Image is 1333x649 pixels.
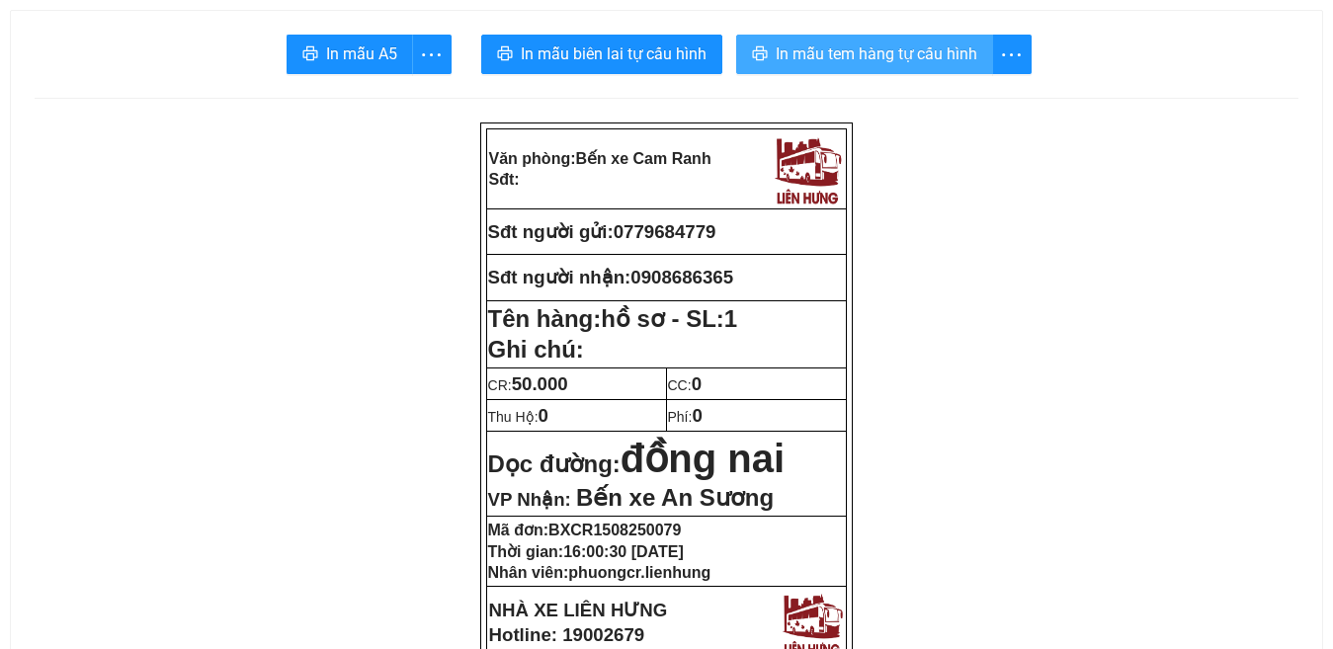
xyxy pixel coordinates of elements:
[736,35,993,74] button: printerIn mẫu tem hàng tự cấu hình
[488,543,684,560] strong: Thời gian:
[497,45,513,64] span: printer
[576,150,711,167] span: Bến xe Cam Ranh
[489,600,668,620] strong: NHÀ XE LIÊN HƯNG
[668,377,703,393] span: CC:
[539,405,548,426] span: 0
[488,522,682,538] strong: Mã đơn:
[548,522,681,538] span: BXCR1508250079
[489,624,645,645] strong: Hotline: 19002679
[752,45,768,64] span: printer
[512,373,568,394] span: 50.000
[302,45,318,64] span: printer
[601,305,737,332] span: hồ sơ - SL:
[521,41,707,66] span: In mẫu biên lai tự cấu hình
[692,405,702,426] span: 0
[993,42,1031,67] span: more
[614,221,716,242] span: 0779684779
[563,543,684,560] span: 16:00:30 [DATE]
[576,484,774,511] span: Bến xe An Sương
[488,450,786,477] strong: Dọc đường:
[488,564,711,581] strong: Nhân viên:
[992,35,1032,74] button: more
[488,489,571,510] span: VP Nhận:
[488,336,584,363] span: Ghi chú:
[481,35,722,74] button: printerIn mẫu biên lai tự cấu hình
[489,171,520,188] strong: Sđt:
[668,409,703,425] span: Phí:
[488,409,548,425] span: Thu Hộ:
[568,564,710,581] span: phuongcr.lienhung
[488,305,738,332] strong: Tên hàng:
[287,35,413,74] button: printerIn mẫu A5
[326,41,397,66] span: In mẫu A5
[488,221,614,242] strong: Sđt người gửi:
[692,373,702,394] span: 0
[776,41,977,66] span: In mẫu tem hàng tự cấu hình
[413,42,451,67] span: more
[488,377,568,393] span: CR:
[489,150,711,167] strong: Văn phòng:
[724,305,737,332] span: 1
[412,35,452,74] button: more
[770,131,845,206] img: logo
[621,437,785,480] span: đồng nai
[488,267,631,287] strong: Sđt người nhận:
[630,267,733,287] span: 0908686365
